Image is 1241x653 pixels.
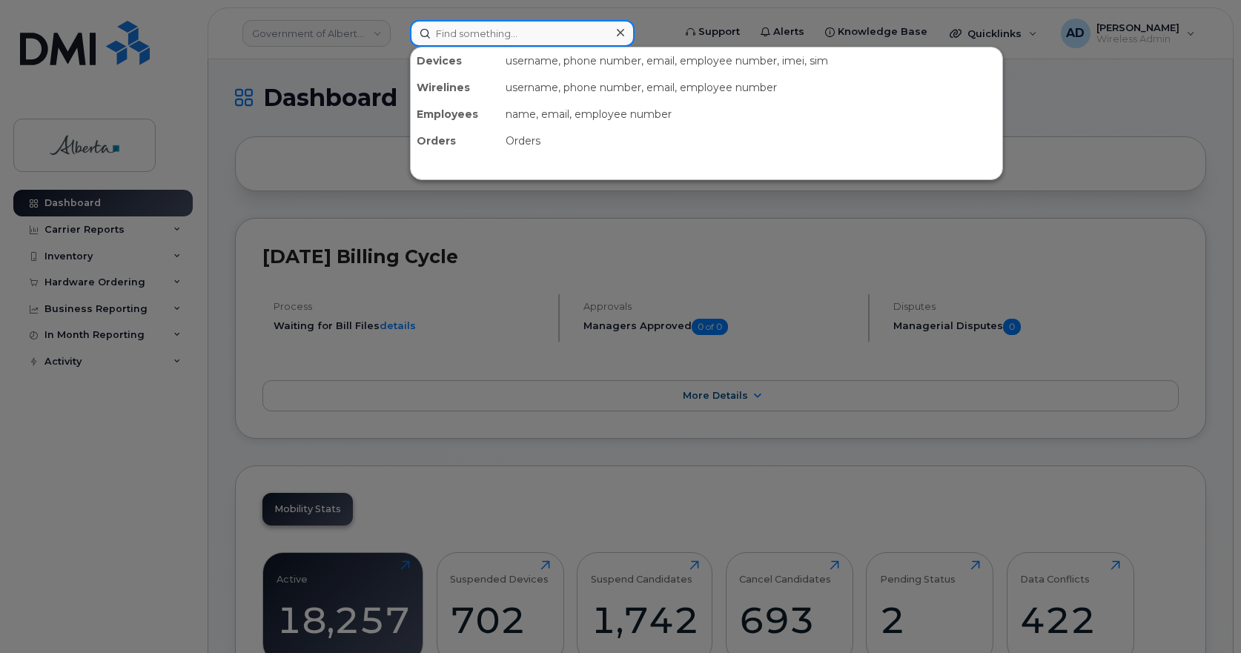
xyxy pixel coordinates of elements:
div: Orders [500,127,1002,154]
div: Wirelines [411,74,500,101]
div: Employees [411,101,500,127]
div: username, phone number, email, employee number [500,74,1002,101]
div: name, email, employee number [500,101,1002,127]
div: Orders [411,127,500,154]
div: Devices [411,47,500,74]
div: username, phone number, email, employee number, imei, sim [500,47,1002,74]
